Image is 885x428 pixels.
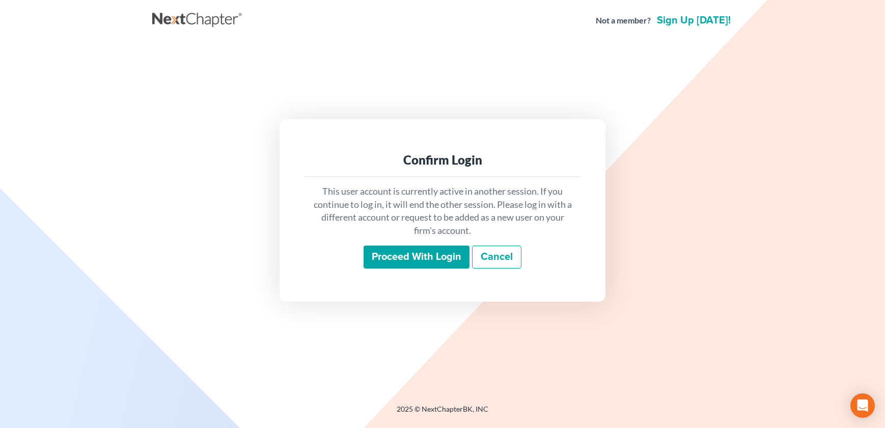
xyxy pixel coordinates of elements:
[655,15,733,25] a: Sign up [DATE]!
[364,246,469,269] input: Proceed with login
[472,246,521,269] a: Cancel
[596,15,651,26] strong: Not a member?
[312,152,573,168] div: Confirm Login
[152,404,733,422] div: 2025 © NextChapterBK, INC
[850,393,875,418] div: Open Intercom Messenger
[312,185,573,237] p: This user account is currently active in another session. If you continue to log in, it will end ...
